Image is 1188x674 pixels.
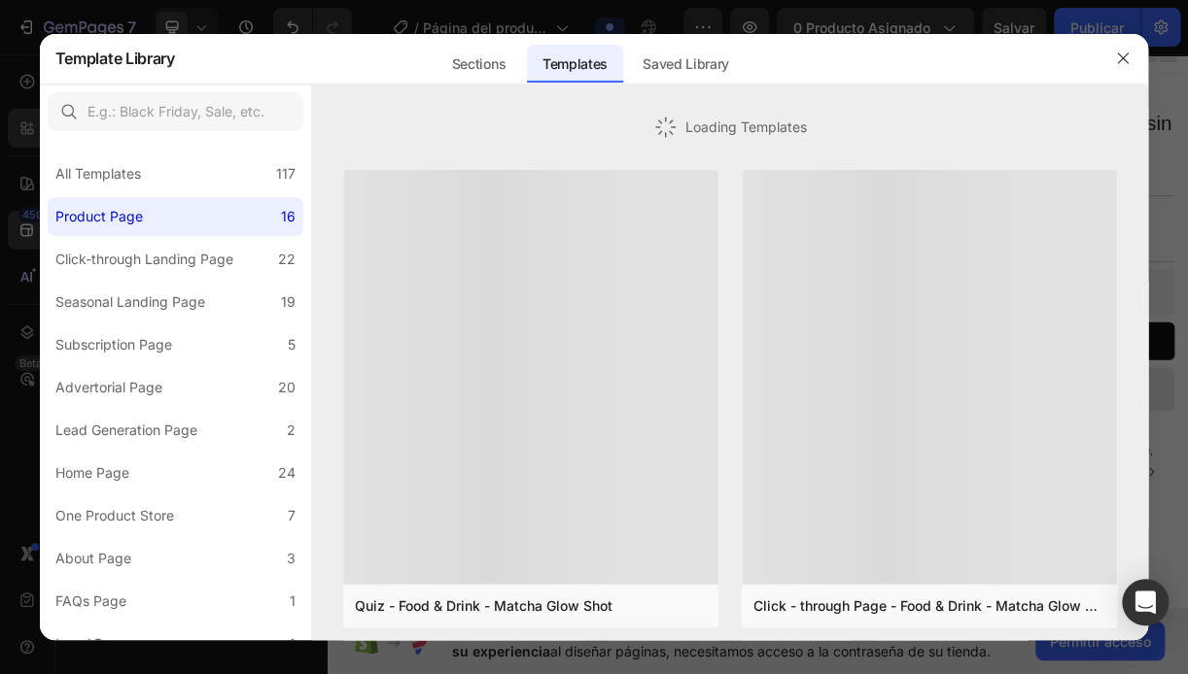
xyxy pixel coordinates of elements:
div: Click-through Landing Page [55,248,233,271]
div: Abra Intercom Messenger [1122,579,1169,625]
button: Releasit COD Form & Upsells [637,311,887,357]
div: Legal Page [55,632,127,656]
span: Envío Gratis 24h [853,444,954,459]
button: Comprar Ahora [629,375,1147,426]
div: 20 [278,376,296,399]
div: Saved Library [627,45,745,84]
input: E.g.: Black Friday, Sale, etc. [48,92,303,131]
button: Dot [873,623,885,634]
span: Loading Templates [685,117,807,137]
div: Quiz - Food & Drink - Matcha Glow Shot [355,595,612,616]
strong: Ajuste universal en un solo giro [631,211,867,227]
img: CKKYs5695_ICEAE=.webp [652,322,676,346]
div: 22 [278,248,296,271]
button: Dot [854,623,865,634]
div: 4 [287,632,296,656]
div: 19 [281,290,296,314]
button: Dot [892,623,904,634]
div: Product Page [55,205,143,228]
p: No compare price [637,177,729,188]
div: 16 [281,205,296,228]
div: 117 [276,162,296,185]
div: Sections [437,45,521,84]
div: Home Page [55,461,129,485]
div: Seasonal Landing Page [55,290,205,314]
div: 5 [288,333,296,356]
div: All Templates [55,162,141,185]
button: Dot [912,623,924,634]
h1: 💆🏻‍♂️ ¡Masajeador Inteligente de Espalda sin Cables! [629,86,1147,161]
img: 2237x1678 [629,505,707,583]
div: 24 [278,461,296,485]
span: Devolución Gratuita [844,471,963,487]
div: Subscription Page [55,333,172,356]
div: 7 [288,504,296,527]
div: Releasit COD Form & Upsells [691,322,871,343]
strong: Sustituye un maletín entero de llaves [631,239,905,255]
div: Click - through Page - Food & Drink - Matcha Glow Shot [753,595,1105,616]
div: Lead Generation Page [55,419,197,442]
div: FAQs Page [55,590,126,613]
div: Advertorial Page [55,376,162,399]
div: About Page [55,547,131,570]
div: 2 [287,419,296,442]
strong: Cabezal 360° para espacios difíciles [631,267,896,284]
h2: Template Library [55,33,175,84]
div: €29,95 [752,161,821,204]
div: One Product Store [55,504,174,527]
span: "Trae todo lo que se ve en la imagen y un cepillito para hacer limpieza, lo probé y cumple con lo... [716,513,1117,585]
button: Carousel Next Arrow [1101,562,1132,593]
div: Comprar Ahora [843,387,957,415]
i: [PERSON_NAME] - Compra Verificada [716,599,919,613]
div: 1 [290,590,296,613]
div: Templates [527,45,623,84]
div: 3 [287,547,296,570]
